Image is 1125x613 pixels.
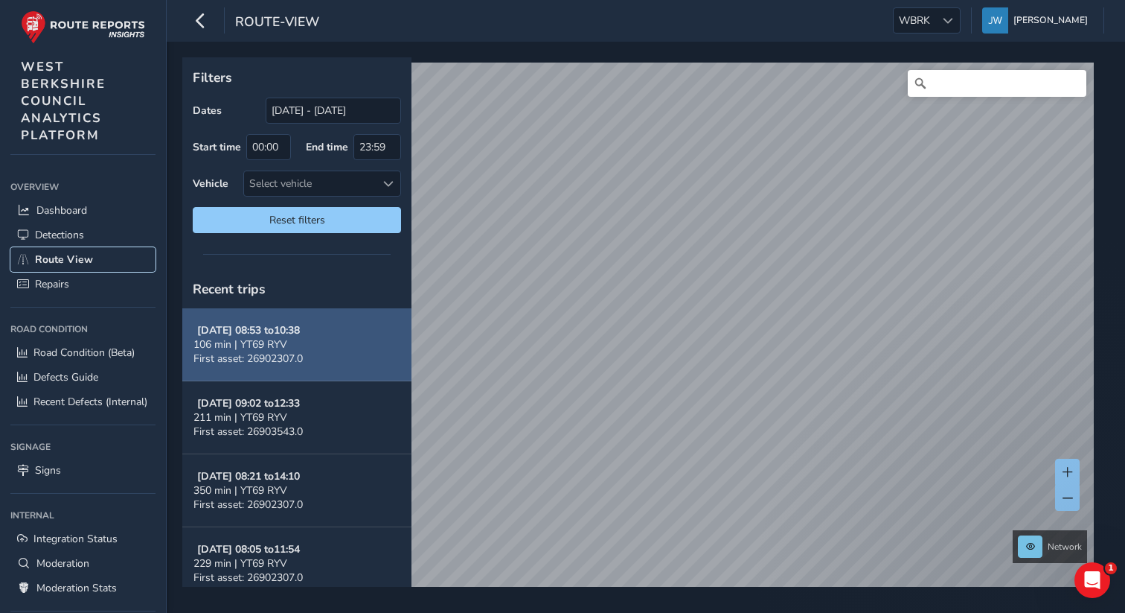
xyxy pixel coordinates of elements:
label: Start time [193,140,241,154]
div: Road Condition [10,318,156,340]
span: [PERSON_NAME] [1013,7,1088,34]
span: Defects Guide [33,370,98,384]
button: [DATE] 08:53 to10:38106 min | YT69 RYVFirst asset: 26902307.0 [182,308,411,381]
button: [DATE] 08:21 to14:10350 min | YT69 RYVFirst asset: 26902307.0 [182,454,411,527]
span: Integration Status [33,532,118,546]
span: route-view [235,13,319,34]
span: 1 [1105,562,1117,574]
button: [DATE] 08:05 to11:54229 min | YT69 RYVFirst asset: 26902307.0 [182,527,411,600]
span: First asset: 26902307.0 [193,571,303,585]
strong: [DATE] 08:53 to 10:38 [197,323,300,337]
span: WBRK [894,8,935,33]
span: First asset: 26902307.0 [193,498,303,512]
a: Moderation Stats [10,576,156,600]
label: Vehicle [193,177,228,191]
p: Filters [193,68,401,87]
a: Signs [10,458,156,483]
label: Dates [193,104,222,118]
span: 211 min | YT69 RYV [193,410,287,425]
span: First asset: 26903543.0 [193,425,303,439]
strong: [DATE] 09:02 to 12:33 [197,396,300,410]
span: Recent Defects (Internal) [33,395,147,409]
label: End time [306,140,348,154]
span: WEST BERKSHIRE COUNCIL ANALYTICS PLATFORM [21,58,106,144]
a: Repairs [10,272,156,296]
iframe: Intercom live chat [1074,562,1110,598]
span: 106 min | YT69 RYV [193,337,287,352]
span: Moderation [36,556,89,571]
strong: [DATE] 08:21 to 14:10 [197,469,300,483]
span: Signs [35,463,61,477]
a: Detections [10,223,156,247]
span: Detections [35,228,84,242]
strong: [DATE] 08:05 to 11:54 [197,542,300,556]
input: Search [908,70,1086,97]
span: 350 min | YT69 RYV [193,483,287,498]
button: [DATE] 09:02 to12:33211 min | YT69 RYVFirst asset: 26903543.0 [182,381,411,454]
a: Recent Defects (Internal) [10,390,156,414]
button: [PERSON_NAME] [982,7,1093,34]
a: Route View [10,247,156,272]
div: Select vehicle [244,171,376,196]
button: Reset filters [193,207,401,233]
img: diamond-layout [982,7,1008,34]
span: Road Condition (Beta) [33,346,135,360]
span: First asset: 26902307.0 [193,352,303,366]
a: Road Condition (Beta) [10,340,156,365]
div: Signage [10,436,156,458]
img: rr logo [21,10,145,44]
a: Integration Status [10,527,156,551]
span: Dashboard [36,203,87,217]
div: Internal [10,504,156,527]
span: Moderation Stats [36,581,117,595]
span: Repairs [35,277,69,291]
span: Route View [35,252,93,267]
div: Overview [10,176,156,198]
canvas: Map [187,63,1094,604]
span: Network [1048,541,1082,553]
a: Dashboard [10,198,156,223]
a: Defects Guide [10,365,156,390]
span: Recent trips [193,280,266,298]
span: Reset filters [204,213,390,227]
a: Moderation [10,551,156,576]
span: 229 min | YT69 RYV [193,556,287,571]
